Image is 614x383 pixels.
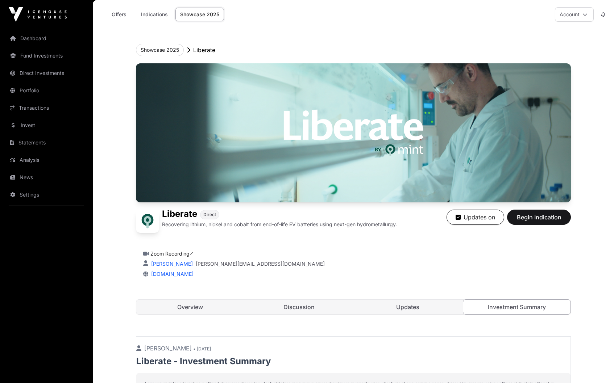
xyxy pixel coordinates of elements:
[6,30,87,46] a: Dashboard
[6,48,87,64] a: Fund Investments
[6,100,87,116] a: Transactions
[104,8,133,21] a: Offers
[6,169,87,185] a: News
[193,46,215,54] p: Liberate
[516,213,562,222] span: Begin Indication
[136,300,244,314] a: Overview
[9,7,67,22] img: Icehouse Ventures Logo
[136,44,184,56] button: Showcase 2025
[507,217,571,224] a: Begin Indication
[6,152,87,168] a: Analysis
[162,210,197,219] h1: Liberate
[136,63,571,202] img: Liberate
[203,212,216,218] span: Direct
[463,299,571,315] a: Investment Summary
[447,210,504,225] button: Updates on
[148,271,194,277] a: [DOMAIN_NAME]
[162,221,397,228] p: Recovering lithium, nickel and cobalt from end-of-life EV batteries using next-gen hydrometallurgy.
[6,135,87,151] a: Statements
[150,261,193,267] a: [PERSON_NAME]
[193,346,211,352] span: • [DATE]
[578,348,614,383] iframe: Chat Widget
[150,251,194,257] a: Zoom Recording
[6,83,87,98] a: Portfolio
[507,210,571,225] button: Begin Indication
[6,65,87,81] a: Direct Investments
[6,117,87,133] a: Invest
[175,8,224,21] a: Showcase 2025
[354,300,462,314] a: Updates
[136,8,173,21] a: Indications
[136,300,571,314] nav: Tabs
[136,210,159,233] img: Liberate
[245,300,353,314] a: Discussion
[196,260,325,268] a: [PERSON_NAME][EMAIL_ADDRESS][DOMAIN_NAME]
[136,344,571,353] p: [PERSON_NAME]
[136,355,571,367] p: Liberate - Investment Summary
[6,187,87,203] a: Settings
[555,7,594,22] button: Account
